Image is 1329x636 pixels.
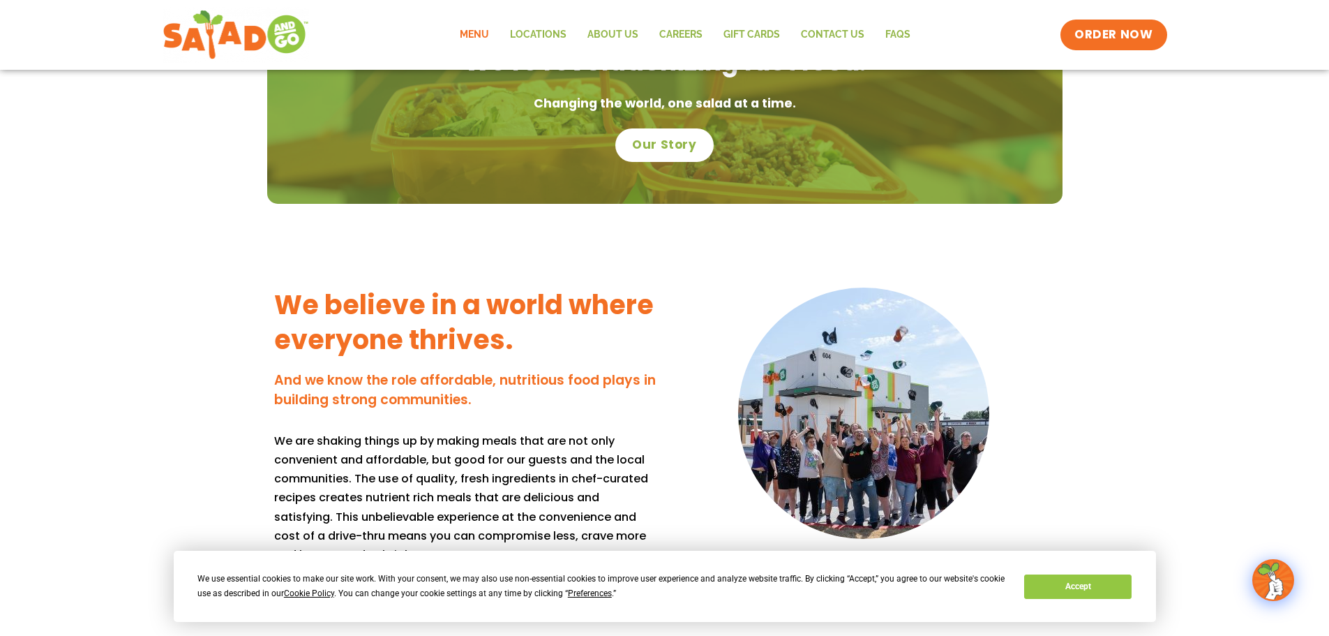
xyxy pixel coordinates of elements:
[1024,575,1132,599] button: Accept
[790,19,875,51] a: Contact Us
[1060,20,1166,50] a: ORDER NOW
[274,431,658,564] div: Page 2
[875,19,921,51] a: FAQs
[500,19,577,51] a: Locations
[713,19,790,51] a: GIFT CARDS
[615,128,713,162] a: Our Story
[1254,561,1293,600] img: wpChatIcon
[738,288,989,539] img: DSC02078 copy
[649,19,713,51] a: Careers
[281,94,1049,114] p: Changing the world, one salad at a time.
[577,19,649,51] a: About Us
[174,551,1156,622] div: Cookie Consent Prompt
[197,572,1007,601] div: We use essential cookies to make our site work. With your consent, we may also use non-essential ...
[274,288,658,357] h3: We believe in a world where everyone thrives.
[274,431,658,564] p: We are shaking things up by making meals that are not only convenient and affordable, but good fo...
[449,19,500,51] a: Menu
[163,7,310,63] img: new-SAG-logo-768×292
[274,371,658,411] h4: And we know the role affordable, nutritious food plays in building strong communities.
[568,589,612,598] span: Preferences
[632,137,696,154] span: Our Story
[449,19,921,51] nav: Menu
[284,589,334,598] span: Cookie Policy
[1074,27,1152,43] span: ORDER NOW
